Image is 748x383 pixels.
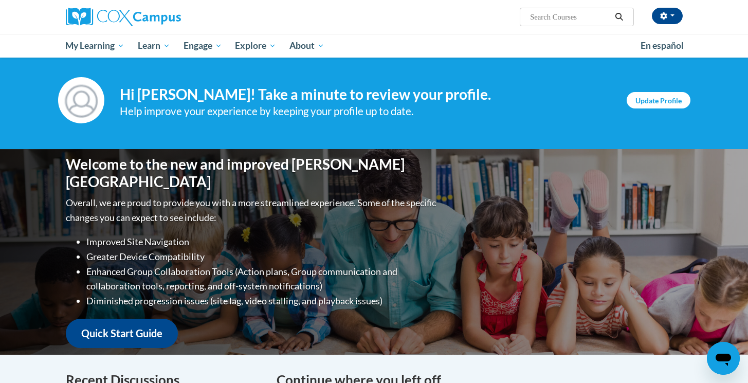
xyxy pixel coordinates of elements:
div: Main menu [50,34,698,58]
span: About [289,40,324,52]
iframe: Button to launch messaging window [707,342,740,375]
h1: Welcome to the new and improved [PERSON_NAME][GEOGRAPHIC_DATA] [66,156,439,190]
li: Diminished progression issues (site lag, video stalling, and playback issues) [86,294,439,308]
span: Explore [235,40,276,52]
a: Learn [131,34,177,58]
input: Search Courses [529,11,611,23]
a: Update Profile [627,92,690,108]
button: Account Settings [652,8,683,24]
img: Cox Campus [66,8,181,26]
button: Search [611,11,627,23]
a: Engage [177,34,229,58]
a: Quick Start Guide [66,319,178,348]
img: Profile Image [58,77,104,123]
li: Greater Device Compatibility [86,249,439,264]
a: My Learning [59,34,132,58]
a: Cox Campus [66,8,261,26]
li: Enhanced Group Collaboration Tools (Action plans, Group communication and collaboration tools, re... [86,264,439,294]
div: Help improve your experience by keeping your profile up to date. [120,103,611,120]
h4: Hi [PERSON_NAME]! Take a minute to review your profile. [120,86,611,103]
span: En español [641,40,684,51]
span: My Learning [65,40,124,52]
span: Learn [138,40,170,52]
a: En español [634,35,690,57]
a: Explore [228,34,283,58]
a: About [283,34,331,58]
li: Improved Site Navigation [86,234,439,249]
p: Overall, we are proud to provide you with a more streamlined experience. Some of the specific cha... [66,195,439,225]
span: Engage [184,40,222,52]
